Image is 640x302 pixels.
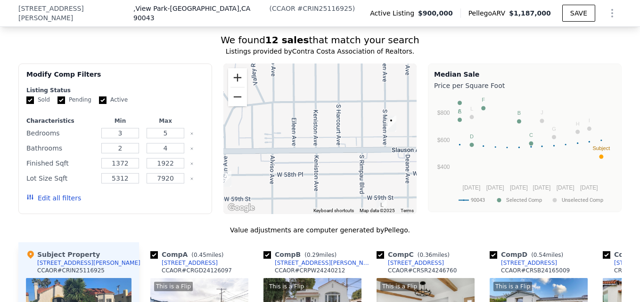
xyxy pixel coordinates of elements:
label: Sold [26,96,50,104]
text: [DATE] [510,184,528,191]
div: Listing Status [26,87,204,94]
div: Bedrooms [26,127,96,140]
span: Map data ©2025 [360,208,395,213]
div: [STREET_ADDRESS][PERSON_NAME] [275,259,373,267]
text: Subject [593,145,610,151]
span: , View Park-[GEOGRAPHIC_DATA] [133,4,268,23]
span: $1,187,000 [509,9,551,17]
text: Selected Comp [506,197,542,203]
text: G [552,126,556,132]
text: E [458,109,461,114]
a: [STREET_ADDRESS] [490,259,557,267]
label: Active [99,96,128,104]
div: CCAOR # CRGD24126097 [162,267,232,274]
input: Pending [57,96,65,104]
div: This is a Flip [380,282,419,291]
div: ( ) [270,4,355,13]
div: Listings provided by Contra Costa Association of Realtors . [18,47,622,56]
span: ( miles) [188,252,227,258]
div: Comp B [263,250,340,259]
span: 0.54 [533,252,546,258]
div: Value adjustments are computer generated by Pellego . [18,225,622,235]
text: B [517,110,521,116]
text: H [576,121,580,127]
button: Clear [190,162,194,166]
div: Median Sale [434,70,615,79]
a: Open this area in Google Maps (opens a new window) [226,202,257,214]
div: CCAOR # CRIN25116925 [37,267,105,274]
div: CCAOR # CRSR24246760 [388,267,457,274]
span: ( miles) [527,252,567,258]
span: 0.45 [194,252,206,258]
span: Active Listing [370,8,418,18]
text: [DATE] [463,184,481,191]
span: 0.36 [419,252,432,258]
div: This is a Flip [493,282,532,291]
text: L [470,106,473,111]
text: C [529,132,533,138]
span: [STREET_ADDRESS][PERSON_NAME] [18,4,133,23]
button: Clear [190,147,194,151]
button: Zoom in [228,68,247,87]
div: This is a Flip [154,282,193,291]
label: Pending [57,96,91,104]
div: [STREET_ADDRESS] [501,259,557,267]
input: Active [99,96,107,104]
text: I [589,118,590,123]
input: Sold [26,96,34,104]
button: Clear [190,177,194,181]
div: Min [99,117,141,125]
text: $600 [437,137,450,143]
div: This is a Flip [267,282,306,291]
strong: 12 sales [265,34,309,46]
text: $400 [437,164,450,170]
div: We found that match your search [18,33,622,47]
span: ( miles) [301,252,340,258]
span: Pellego ARV [468,8,509,18]
text: [DATE] [580,184,598,191]
text: D [470,134,474,139]
img: Google [226,202,257,214]
div: Max [145,117,186,125]
div: 5860 S Verdun Ave [217,167,235,191]
div: Comp A [150,250,227,259]
div: Characteristics [26,117,96,125]
div: 3731 W 59th Pl [373,197,391,220]
button: Keyboard shortcuts [313,207,354,214]
div: Lot Size Sqft [26,172,96,185]
span: ( miles) [414,252,453,258]
span: 0.29 [307,252,320,258]
button: Zoom out [228,87,247,106]
svg: A chart. [434,92,615,210]
text: A [458,108,462,114]
text: [DATE] [533,184,551,191]
a: [STREET_ADDRESS] [150,259,218,267]
text: [DATE] [486,184,504,191]
text: J [541,110,543,115]
div: Comp D [490,250,567,259]
div: Bathrooms [26,142,96,155]
span: $900,000 [418,8,453,18]
span: # CRIN25116925 [297,5,353,12]
div: [STREET_ADDRESS] [388,259,444,267]
div: [STREET_ADDRESS] [162,259,218,267]
text: 90043 [471,197,485,203]
text: Unselected Comp [562,197,603,203]
a: Terms [401,208,414,213]
text: F [482,97,485,103]
div: CCAOR # CRSB24165009 [501,267,570,274]
text: [DATE] [557,184,574,191]
div: Modify Comp Filters [26,70,204,87]
div: Comp C [377,250,453,259]
div: 5738 S Mullen Ave [382,112,400,135]
button: SAVE [562,5,595,22]
div: Price per Square Foot [434,79,615,92]
div: CCAOR # CRPW24240212 [275,267,345,274]
button: Edit all filters [26,193,81,203]
a: [STREET_ADDRESS] [377,259,444,267]
div: [STREET_ADDRESS][PERSON_NAME] [37,259,140,267]
button: Clear [190,132,194,135]
div: Subject Property [26,250,100,259]
button: Show Options [603,4,622,23]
